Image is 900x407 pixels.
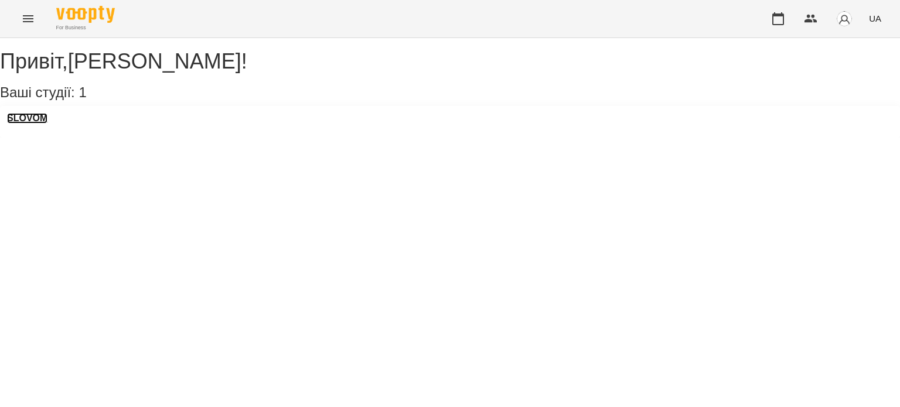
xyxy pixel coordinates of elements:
[869,12,881,25] span: UA
[14,5,42,33] button: Menu
[7,113,47,124] a: SLOVOM
[79,84,86,100] span: 1
[56,24,115,32] span: For Business
[864,8,886,29] button: UA
[836,11,853,27] img: avatar_s.png
[56,6,115,23] img: Voopty Logo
